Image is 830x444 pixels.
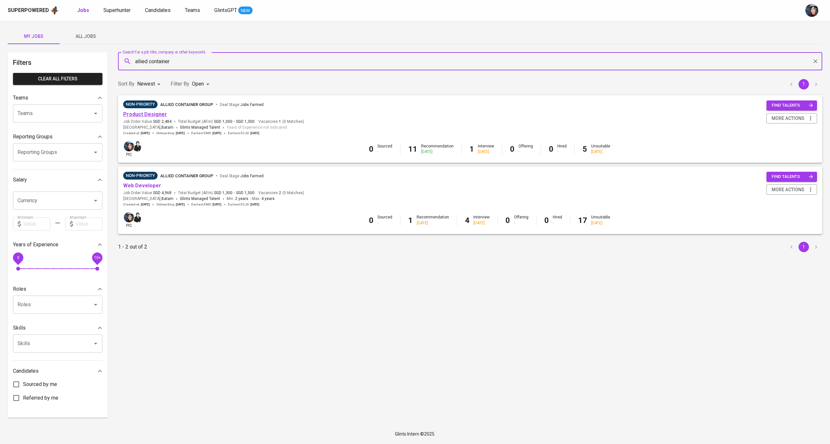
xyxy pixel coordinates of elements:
span: Earliest ECJD : [228,202,259,207]
p: Reporting Groups [13,133,53,141]
span: Created at : [123,131,150,135]
span: GlintsGPT [214,7,237,13]
img: diazagista@glints.com [124,141,134,151]
a: Web Developer [123,182,161,189]
a: Product Designer [123,111,167,117]
span: 4 years [261,196,275,201]
span: Candidates [145,7,171,13]
span: Deal Stage : [220,102,264,107]
span: find talents [772,173,813,181]
div: Interview [473,215,490,226]
div: [DATE] [591,149,610,155]
span: [DATE] [141,202,150,207]
div: Interview [478,144,494,155]
div: Sourced [377,144,392,155]
span: 2 [278,190,281,196]
p: Teams [13,94,28,102]
span: [DATE] [212,202,221,207]
div: Pending Client’s Feedback [123,100,158,108]
div: Recommendation [421,144,454,155]
span: Allied Container Group [160,102,213,107]
span: - [234,190,235,196]
div: Candidates [13,365,102,378]
a: Candidates [145,6,172,15]
span: 10+ [94,255,101,260]
h6: Filters [13,57,102,68]
button: Open [91,109,100,118]
span: Years of Experience not indicated. [227,124,288,131]
button: Open [91,300,100,309]
span: [GEOGRAPHIC_DATA] , [123,196,173,202]
span: [DATE] [176,131,185,135]
span: Referred by me [23,394,58,402]
span: Allied Container Group [160,173,213,178]
b: 0 [369,145,373,154]
img: medwi@glints.com [133,212,143,222]
b: 0 [505,216,510,225]
b: 0 [544,216,549,225]
div: - [518,149,533,155]
input: Value [23,217,50,230]
div: [DATE] [473,220,490,226]
div: Offering [518,144,533,155]
b: 1 [408,216,413,225]
b: 1 [469,145,474,154]
span: 0 [17,255,19,260]
span: - [234,119,235,124]
span: SGD 1,300 [236,119,255,124]
div: Unsuitable [591,144,610,155]
a: Superhunter [103,6,132,15]
nav: pagination navigation [785,242,822,252]
span: Non-Priority [123,101,158,108]
span: more actions [772,186,804,194]
b: 5 [583,145,587,154]
span: SGD 1,500 [236,190,255,196]
span: 1 [278,119,281,124]
input: Value [76,217,102,230]
button: Open [91,339,100,348]
div: Recommendation [417,215,449,226]
span: Clear All filters [18,75,97,83]
span: Jobs Farmed [240,102,264,107]
div: - [557,149,567,155]
b: Jobs [77,7,89,13]
div: [DATE] [417,220,449,226]
button: Open [91,148,100,157]
b: 17 [578,216,587,225]
div: [DATE] [421,149,454,155]
div: Sourced [377,215,392,226]
div: Offering [514,215,528,226]
img: app logo [50,6,59,15]
span: Deal Stage : [220,174,264,178]
span: SGD 1,000 [214,119,232,124]
span: Min. [227,196,248,201]
b: 0 [369,216,373,225]
span: All Jobs [64,32,108,41]
p: Years of Experience [13,241,58,249]
div: - [553,220,562,226]
p: Skills [13,324,26,332]
button: page 1 [799,79,809,89]
span: Onboarding : [156,131,185,135]
button: Open [91,196,100,205]
img: diazagista@glints.com [124,212,134,222]
p: Newest [137,80,155,88]
span: [DATE] [250,131,259,135]
span: [DATE] [176,202,185,207]
span: Created at : [123,202,150,207]
div: [DATE] [591,220,610,226]
span: Batam [161,196,173,202]
span: Total Budget (All-In) [178,190,255,196]
span: more actions [772,114,804,123]
div: Teams [13,91,102,104]
p: Filter By [171,80,189,88]
div: Open [192,78,212,90]
span: Earliest EMD : [191,131,221,135]
span: NEW [238,7,253,14]
span: Batam [161,124,173,131]
span: Open [192,81,204,87]
div: Hired [557,144,567,155]
span: SGD 4,968 [153,190,172,196]
button: more actions [766,184,817,195]
span: SGD 1,300 [214,190,232,196]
